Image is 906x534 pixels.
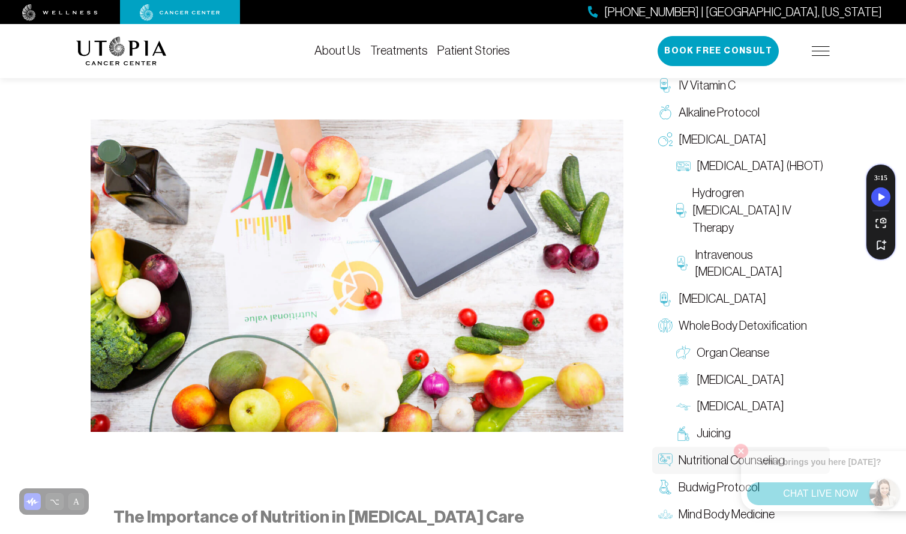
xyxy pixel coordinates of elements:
span: [PHONE_NUMBER] | [GEOGRAPHIC_DATA], [US_STATE] [604,4,882,21]
strong: The Importance of Nutrition in [MEDICAL_DATA] Care [113,507,524,527]
img: icon-hamburger [812,46,830,56]
a: [MEDICAL_DATA] [670,393,830,420]
a: About Us [314,44,361,57]
span: [MEDICAL_DATA] [679,290,766,308]
span: Whole Body Detoxification [679,317,807,335]
img: Juicing [676,426,691,441]
img: IV Vitamin C [658,78,673,93]
a: [MEDICAL_DATA] [652,126,830,153]
a: Intravenous [MEDICAL_DATA] [670,241,830,286]
span: [MEDICAL_DATA] [679,131,766,148]
span: Hydrogren [MEDICAL_DATA] IV Therapy [692,184,824,236]
img: Lymphatic Massage [676,399,691,414]
span: Budwig Protocol [679,479,760,496]
img: Budwig Protocol [658,480,673,494]
a: Hydrogren [MEDICAL_DATA] IV Therapy [670,180,830,241]
a: [MEDICAL_DATA] (HBOT) [670,153,830,180]
a: Budwig Protocol [652,474,830,501]
a: Patient Stories [437,44,510,57]
a: Alkaline Protocol [652,99,830,126]
a: Juicing [670,420,830,447]
img: cancer center [140,4,220,21]
a: Nutritional Counseling [652,447,830,474]
img: Alkaline Protocol [658,105,673,120]
a: Organ Cleanse [670,339,830,366]
img: Colon Therapy [676,372,691,387]
span: Alkaline Protocol [679,104,760,121]
img: wellness [22,4,98,21]
span: IV Vitamin C [679,77,736,94]
span: Organ Cleanse [697,344,769,362]
span: Juicing [697,425,731,442]
span: [MEDICAL_DATA] [697,398,784,415]
img: Nutritional Counseling [91,120,623,432]
img: Hyperbaric Oxygen Therapy (HBOT) [676,159,691,174]
a: Mind Body Medicine [652,501,830,528]
img: Hydrogren Peroxide IV Therapy [676,203,686,217]
img: Chelation Therapy [658,292,673,306]
img: Intravenous Ozone Therapy [676,256,689,270]
a: [MEDICAL_DATA] [670,366,830,393]
span: [MEDICAL_DATA] (HBOT) [697,157,823,175]
span: Intravenous [MEDICAL_DATA] [695,246,824,281]
img: Organ Cleanse [676,345,691,360]
a: Treatments [370,44,428,57]
img: Nutritional Counseling [658,453,673,467]
img: Oxygen Therapy [658,132,673,147]
span: Mind Body Medicine [679,506,775,523]
span: [MEDICAL_DATA] [697,371,784,389]
img: Mind Body Medicine [658,507,673,521]
span: Nutritional Counseling [679,452,785,469]
a: IV Vitamin C [652,72,830,99]
button: Book Free Consult [658,36,779,66]
a: Whole Body Detoxification [652,312,830,339]
a: [MEDICAL_DATA] [652,285,830,312]
a: [PHONE_NUMBER] | [GEOGRAPHIC_DATA], [US_STATE] [588,4,882,21]
img: Whole Body Detoxification [658,318,673,333]
img: logo [76,37,167,65]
